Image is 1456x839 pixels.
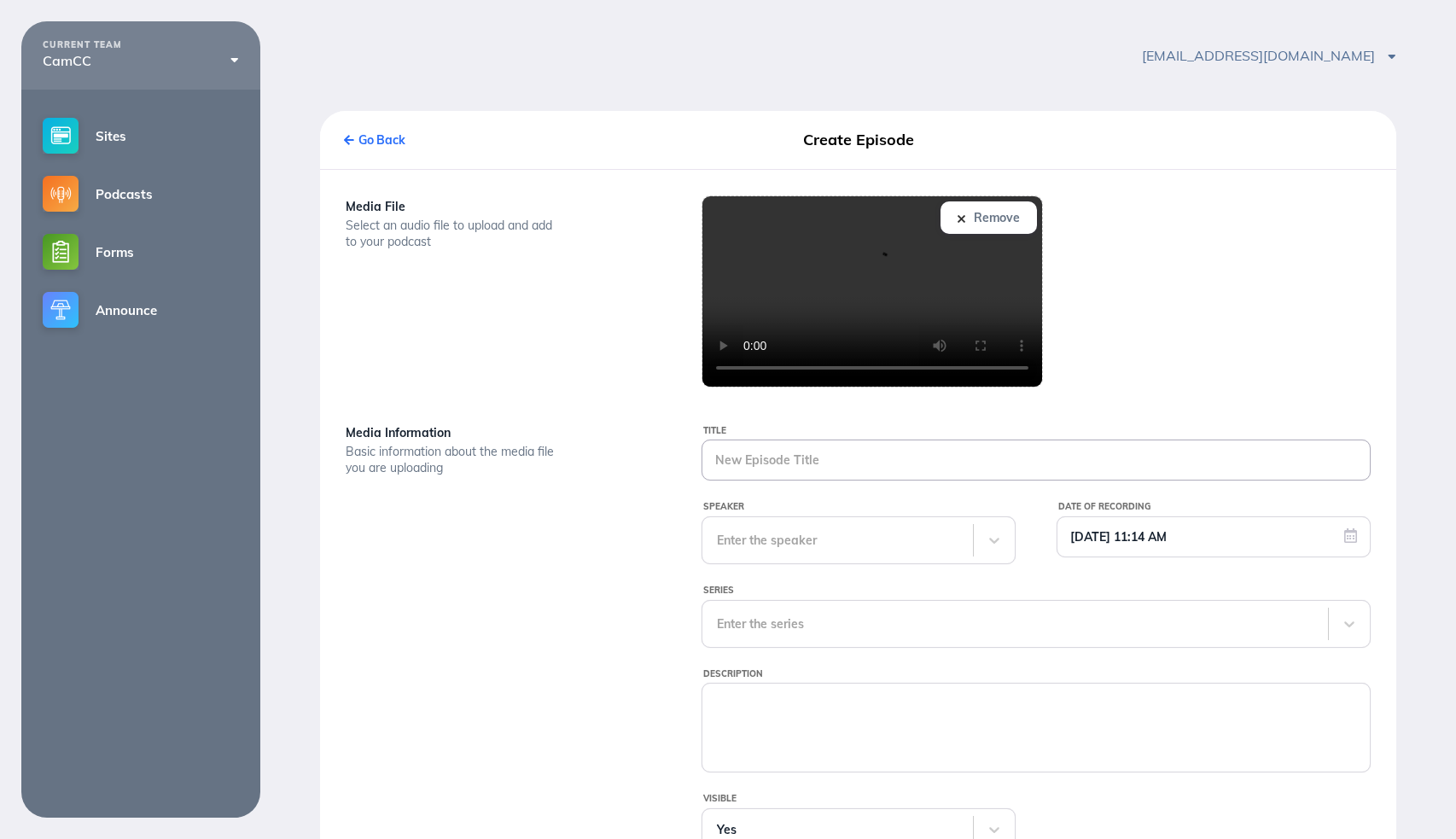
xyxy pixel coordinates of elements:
div: Create Episode [687,125,1030,155]
input: SpeakerEnter the speaker [717,533,720,547]
input: New Episode Title [702,440,1370,480]
img: podcasts-small@2x.png [43,176,79,212]
div: Media Information [346,422,659,444]
img: icon-close-x-dark@2x.png [958,215,965,223]
div: Visible [703,789,1016,808]
a: Podcasts [21,165,260,223]
button: Remove [941,201,1037,234]
span: [EMAIL_ADDRESS][DOMAIN_NAME] [1142,47,1396,64]
img: announce-small@2x.png [43,292,79,328]
img: sites-small@2x.png [43,118,79,154]
div: Series [703,581,1371,600]
a: Announce [21,281,260,339]
div: CamCC [43,53,239,68]
div: Description [703,665,1371,684]
div: Select an audio file to upload and add to your podcast [346,218,559,250]
a: Forms [21,223,260,281]
input: SeriesEnter the series [717,617,720,631]
div: Media File [346,195,659,218]
div: Title [703,422,1371,440]
a: Go Back [344,132,405,148]
div: Date of Recording [1058,498,1371,516]
div: CURRENT TEAM [43,40,239,50]
a: Sites [21,107,260,165]
div: Speaker [703,498,1016,516]
img: forms-small@2x.png [43,234,79,270]
div: Basic information about the media file you are uploading [346,444,559,476]
div: Yes [717,823,958,836]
